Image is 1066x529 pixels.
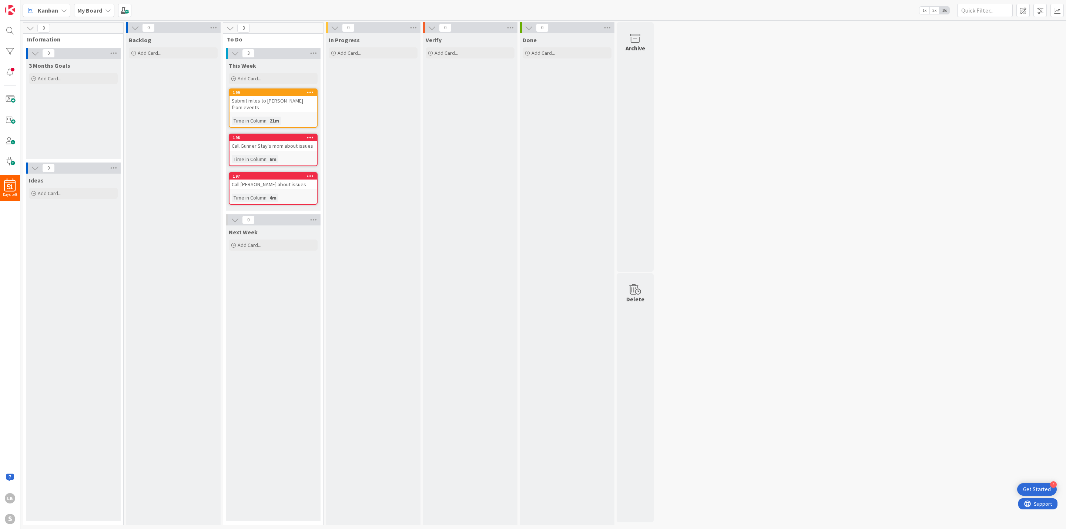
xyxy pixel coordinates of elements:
[626,295,644,304] div: Delete
[38,75,61,82] span: Add Card...
[268,117,281,125] div: 21m
[957,4,1013,17] input: Quick Filter...
[919,7,929,14] span: 1x
[939,7,949,14] span: 3x
[626,44,645,53] div: Archive
[5,493,15,503] div: LB
[435,50,458,56] span: Add Card...
[38,190,61,197] span: Add Card...
[232,117,266,125] div: Time in Column
[5,5,15,15] img: Visit kanbanzone.com
[5,514,15,524] div: S
[229,134,317,141] div: 198
[232,194,266,202] div: Time in Column
[536,23,549,32] span: 0
[229,89,317,96] div: 199
[229,173,317,189] div: 197Call [PERSON_NAME] about issues
[1023,486,1051,493] div: Get Started
[29,177,44,184] span: Ideas
[266,117,268,125] span: :
[229,62,256,69] span: This Week
[138,50,161,56] span: Add Card...
[7,184,13,190] span: 51
[229,173,317,180] div: 197
[42,49,55,58] span: 0
[426,36,442,44] span: Verify
[233,90,317,95] div: 199
[229,89,317,112] div: 199Submit miles to [PERSON_NAME] from events
[227,36,314,43] span: To Do
[229,228,258,236] span: Next Week
[38,6,58,15] span: Kanban
[27,36,114,43] span: Information
[29,62,70,69] span: 3 Months Goals
[268,194,278,202] div: 4m
[233,135,317,140] div: 198
[142,23,155,32] span: 0
[242,215,255,224] span: 0
[42,164,55,173] span: 0
[237,24,250,33] span: 3
[268,155,278,163] div: 6m
[439,23,452,32] span: 0
[523,36,537,44] span: Done
[266,194,268,202] span: :
[242,49,255,58] span: 3
[532,50,555,56] span: Add Card...
[1050,481,1057,488] div: 4
[266,155,268,163] span: :
[238,75,261,82] span: Add Card...
[1017,483,1057,496] div: Open Get Started checklist, remaining modules: 4
[929,7,939,14] span: 2x
[229,96,317,112] div: Submit miles to [PERSON_NAME] from events
[232,155,266,163] div: Time in Column
[229,134,317,151] div: 198Call Gunner Stay's mom about issues
[129,36,151,44] span: Backlog
[329,36,360,44] span: In Progress
[233,174,317,179] div: 197
[229,141,317,151] div: Call Gunner Stay's mom about issues
[77,7,102,14] b: My Board
[16,1,34,10] span: Support
[342,23,355,32] span: 0
[37,24,50,33] span: 0
[229,180,317,189] div: Call [PERSON_NAME] about issues
[238,242,261,248] span: Add Card...
[338,50,361,56] span: Add Card...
